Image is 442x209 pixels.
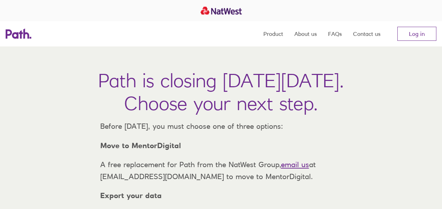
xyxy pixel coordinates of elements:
[98,69,344,115] h1: Path is closing [DATE][DATE]. Choose your next step.
[281,160,309,169] a: email us
[100,141,181,150] strong: Move to MentorDigital
[263,21,283,46] a: Product
[397,27,436,41] a: Log in
[328,21,342,46] a: FAQs
[100,191,162,200] strong: Export your data
[95,120,348,132] p: Before [DATE], you must choose one of three options:
[95,159,348,182] p: A free replacement for Path from the NatWest Group, at [EMAIL_ADDRESS][DOMAIN_NAME] to move to Me...
[294,21,317,46] a: About us
[353,21,380,46] a: Contact us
